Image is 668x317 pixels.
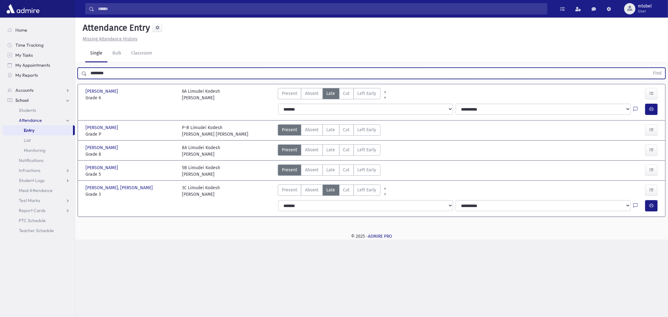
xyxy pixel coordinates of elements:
[3,125,73,135] a: Entry
[3,185,75,195] a: Meal Attendance
[19,178,44,183] span: Student Logs
[358,127,376,133] span: Left Early
[3,135,75,145] a: List
[358,90,376,97] span: Left Early
[305,90,319,97] span: Absent
[278,144,381,158] div: AttTypes
[5,3,41,15] img: AdmirePro
[24,138,31,143] span: List
[638,9,652,14] span: User
[19,117,42,123] span: Attendance
[3,175,75,185] a: Student Logs
[19,228,54,233] span: Teacher Schedule
[305,147,319,153] span: Absent
[3,105,75,115] a: Students
[24,148,45,153] span: Monitoring
[83,36,137,42] u: Missing Attendance History
[19,208,45,213] span: Report Cards
[85,144,119,151] span: [PERSON_NAME]
[85,151,176,158] span: Grade 8
[85,171,176,178] span: Grade 5
[343,187,350,193] span: Cut
[343,127,350,133] span: Cut
[3,115,75,125] a: Attendance
[3,95,75,105] a: School
[305,167,319,173] span: Absent
[126,45,157,62] a: Classroom
[19,168,40,173] span: Infractions
[327,127,335,133] span: Late
[182,144,220,158] div: 8A Limudei Kodesh [PERSON_NAME]
[278,124,381,138] div: AttTypes
[3,60,75,70] a: My Appointments
[282,187,297,193] span: Present
[358,147,376,153] span: Left Early
[85,124,119,131] span: [PERSON_NAME]
[305,187,319,193] span: Absent
[85,88,119,95] span: [PERSON_NAME]
[85,45,107,62] a: Single
[278,88,381,101] div: AttTypes
[182,184,220,198] div: 3C Limudei Kodesh [PERSON_NAME]
[15,42,44,48] span: Time Tracking
[182,164,220,178] div: 5B Limudei Kodesh [PERSON_NAME]
[19,107,36,113] span: Students
[3,70,75,80] a: My Reports
[85,131,176,138] span: Grade P
[278,184,381,198] div: AttTypes
[85,191,176,198] span: Grade 3
[282,90,297,97] span: Present
[368,234,392,239] a: ADMIRE PRO
[3,226,75,236] a: Teacher Schedule
[278,164,381,178] div: AttTypes
[19,198,40,203] span: Test Marks
[15,97,28,103] span: School
[182,124,248,138] div: P-B Limudei Kodesh [PERSON_NAME] [PERSON_NAME]
[3,40,75,50] a: Time Tracking
[3,145,75,155] a: Monitoring
[80,36,137,42] a: Missing Attendance History
[3,205,75,216] a: Report Cards
[327,167,335,173] span: Late
[3,165,75,175] a: Infractions
[107,45,126,62] a: Bulk
[24,127,34,133] span: Entry
[94,3,547,14] input: Search
[343,147,350,153] span: Cut
[327,187,335,193] span: Late
[19,218,46,223] span: PTC Schedule
[15,87,34,93] span: Accounts
[305,127,319,133] span: Absent
[3,25,75,35] a: Home
[80,23,150,33] h5: Attendance Entry
[85,164,119,171] span: [PERSON_NAME]
[282,147,297,153] span: Present
[3,50,75,60] a: My Tasks
[85,233,658,240] div: © 2025 -
[182,88,220,101] div: 6A Limudei Kodesh [PERSON_NAME]
[3,195,75,205] a: Test Marks
[15,27,27,33] span: Home
[15,52,33,58] span: My Tasks
[649,68,665,79] button: Find
[15,62,50,68] span: My Appointments
[85,95,176,101] span: Grade 6
[19,158,44,163] span: Notifications
[19,188,53,193] span: Meal Attendance
[3,85,75,95] a: Accounts
[3,155,75,165] a: Notifications
[638,4,652,9] span: mlobel
[3,216,75,226] a: PTC Schedule
[282,167,297,173] span: Present
[343,90,350,97] span: Cut
[343,167,350,173] span: Cut
[358,167,376,173] span: Left Early
[85,184,154,191] span: [PERSON_NAME], [PERSON_NAME]
[327,147,335,153] span: Late
[327,90,335,97] span: Late
[358,187,376,193] span: Left Early
[282,127,297,133] span: Present
[15,72,38,78] span: My Reports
